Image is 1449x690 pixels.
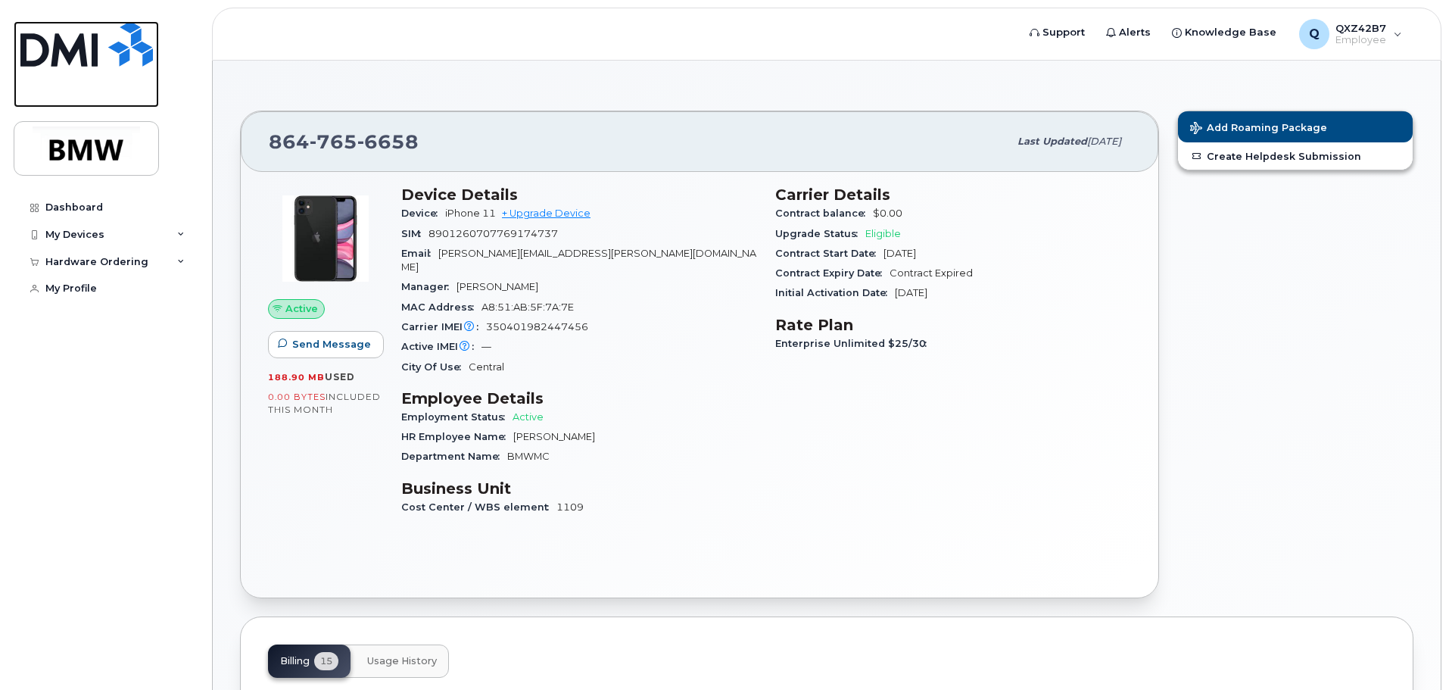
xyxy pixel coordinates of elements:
[268,392,326,402] span: 0.00 Bytes
[513,411,544,423] span: Active
[775,248,883,259] span: Contract Start Date
[775,316,1131,334] h3: Rate Plan
[310,130,357,153] span: 765
[486,321,588,333] span: 350401982447456
[401,411,513,423] span: Employment Status
[357,130,419,153] span: 6658
[775,186,1131,204] h3: Carrier Details
[367,655,437,667] span: Usage History
[401,501,556,513] span: Cost Center / WBS element
[285,301,318,316] span: Active
[457,281,538,292] span: [PERSON_NAME]
[469,361,504,373] span: Central
[513,431,595,442] span: [PERSON_NAME]
[401,341,481,352] span: Active IMEI
[401,431,513,442] span: HR Employee Name
[401,321,486,333] span: Carrier IMEI
[445,208,496,219] span: iPhone 11
[401,186,757,204] h3: Device Details
[401,208,445,219] span: Device
[775,338,934,349] span: Enterprise Unlimited $25/30
[1178,111,1413,142] button: Add Roaming Package
[865,228,901,239] span: Eligible
[401,361,469,373] span: City Of Use
[481,341,491,352] span: —
[775,267,890,279] span: Contract Expiry Date
[401,451,507,462] span: Department Name
[401,301,481,313] span: MAC Address
[401,479,757,498] h3: Business Unit
[1178,142,1413,170] a: Create Helpdesk Submission
[890,267,973,279] span: Contract Expired
[873,208,902,219] span: $0.00
[1190,122,1327,136] span: Add Roaming Package
[268,331,384,358] button: Send Message
[401,248,756,273] span: [PERSON_NAME][EMAIL_ADDRESS][PERSON_NAME][DOMAIN_NAME]
[883,248,916,259] span: [DATE]
[401,389,757,407] h3: Employee Details
[895,287,927,298] span: [DATE]
[1087,136,1121,147] span: [DATE]
[325,371,355,382] span: used
[507,451,550,462] span: BMWMC
[401,281,457,292] span: Manager
[502,208,591,219] a: + Upgrade Device
[1383,624,1438,679] iframe: Messenger Launcher
[775,287,895,298] span: Initial Activation Date
[401,248,438,259] span: Email
[292,337,371,351] span: Send Message
[775,208,873,219] span: Contract balance
[269,130,419,153] span: 864
[280,193,371,284] img: iPhone_11.jpg
[401,228,428,239] span: SIM
[481,301,574,313] span: A8:51:AB:5F:7A:7E
[268,372,325,382] span: 188.90 MB
[556,501,584,513] span: 1109
[1017,136,1087,147] span: Last updated
[428,228,558,239] span: 8901260707769174737
[775,228,865,239] span: Upgrade Status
